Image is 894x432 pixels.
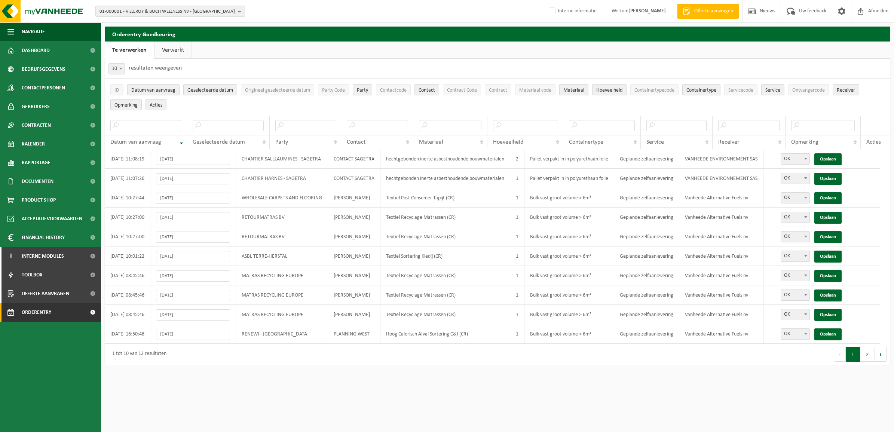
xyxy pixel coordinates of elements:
[524,208,614,227] td: Bulk vast groot volume > 6m³
[493,139,523,145] span: Hoeveelheid
[510,227,524,246] td: 1
[634,88,674,93] span: Containertypecode
[524,285,614,305] td: Bulk vast groot volume > 6m³
[322,88,345,93] span: Party Code
[728,88,753,93] span: Servicecode
[353,84,372,95] button: PartyParty: Activate to sort
[814,212,842,224] a: Opslaan
[22,79,65,97] span: Contactpersonen
[569,139,603,145] span: Containertype
[524,188,614,208] td: Bulk vast groot volume > 6m³
[682,84,720,95] button: ContainertypeContainertype: Activate to sort
[380,149,510,169] td: hechtgebonden inerte asbesthoudende bouwmaterialen
[236,266,328,285] td: MATRAS RECYCLING EUROPE
[679,266,763,285] td: Vanheede Alternative Fuels nv
[781,251,810,262] span: OK
[781,212,810,223] span: OK
[443,84,481,95] button: Contract CodeContract Code: Activate to sort
[814,153,842,165] a: Opslaan
[129,65,182,71] label: resultaten weergeven
[380,324,510,344] td: Hoog Calorisch Afval Sortering C&I (CR)
[781,289,810,301] span: OK
[866,139,881,145] span: Acties
[236,227,328,246] td: RETOURMATRAS BV
[781,173,809,184] span: OK
[22,135,45,153] span: Kalender
[614,188,679,208] td: Geplande zelfaanlevering
[419,139,443,145] span: Materiaal
[510,285,524,305] td: 1
[781,328,810,340] span: OK
[515,84,555,95] button: Materiaal codeMateriaal code: Activate to sort
[236,208,328,227] td: RETOURMATRAS BV
[7,247,14,266] span: I
[380,246,510,266] td: Textiel Sortering Kledij (CR)
[380,169,510,188] td: hechtgebonden inerte asbesthoudende bouwmaterialen
[524,266,614,285] td: Bulk vast groot volume > 6m³
[114,88,119,93] span: ID
[679,188,763,208] td: Vanheede Alternative Fuels nv
[510,266,524,285] td: 1
[781,270,810,281] span: OK
[22,284,69,303] span: Offerte aanvragen
[814,270,842,282] a: Opslaan
[109,64,125,74] span: 10
[328,305,380,324] td: [PERSON_NAME]
[22,97,50,116] span: Gebruikers
[275,139,288,145] span: Party
[519,88,551,93] span: Materiaal code
[679,149,763,169] td: VANHEEDE ENVIRONNEMENT SAS
[489,88,507,93] span: Contract
[328,285,380,305] td: [PERSON_NAME]
[328,227,380,246] td: [PERSON_NAME]
[328,188,380,208] td: [PERSON_NAME]
[630,84,679,95] button: ContainertypecodeContainertypecode: Activate to sort
[510,208,524,227] td: 1
[22,153,50,172] span: Rapportage
[686,88,716,93] span: Containertype
[791,139,818,145] span: Opmerking
[679,305,763,324] td: Vanheede Alternative Fuels nv
[679,246,763,266] td: Vanheede Alternative Fuels nv
[22,41,50,60] span: Dashboard
[614,266,679,285] td: Geplande zelfaanlevering
[328,169,380,188] td: CONTACT SAGETRA
[318,84,349,95] button: Party CodeParty Code: Activate to sort
[105,42,154,59] a: Te verwerken
[677,4,739,19] a: Offerte aanvragen
[380,285,510,305] td: Textiel Recyclage Matrassen (CR)
[328,266,380,285] td: [PERSON_NAME]
[127,84,180,95] button: Datum van aanvraagDatum van aanvraag: Activate to remove sorting
[781,290,809,300] span: OK
[447,88,477,93] span: Contract Code
[559,84,588,95] button: MateriaalMateriaal: Activate to sort
[692,7,735,15] span: Offerte aanvragen
[236,169,328,188] td: CHANTIER HARNES - SAGETRA
[108,63,125,74] span: 10
[679,227,763,246] td: Vanheede Alternative Fuels nv
[357,88,368,93] span: Party
[510,149,524,169] td: 2
[814,309,842,321] a: Opslaan
[105,188,150,208] td: [DATE] 10:27:44
[724,84,757,95] button: ServicecodeServicecode: Activate to sort
[596,88,622,93] span: Hoeveelheid
[105,169,150,188] td: [DATE] 11:07:26
[510,188,524,208] td: 1
[236,246,328,266] td: ASBL TERRE-HERSTAL
[193,139,245,145] span: Geselecteerde datum
[781,212,809,223] span: OK
[110,84,123,95] button: IDID: Activate to sort
[547,6,597,17] label: Interne informatie
[105,246,150,266] td: [DATE] 10:01:22
[95,6,245,17] button: 01-000001 - VILLEROY & BOCH WELLNESS NV - [GEOGRAPHIC_DATA]
[614,305,679,324] td: Geplande zelfaanlevering
[22,116,51,135] span: Contracten
[781,173,810,184] span: OK
[380,266,510,285] td: Textiel Recyclage Matrassen (CR)
[781,251,809,261] span: OK
[781,309,809,320] span: OK
[110,139,161,145] span: Datum van aanvraag
[679,208,763,227] td: Vanheede Alternative Fuels nv
[765,88,780,93] span: Service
